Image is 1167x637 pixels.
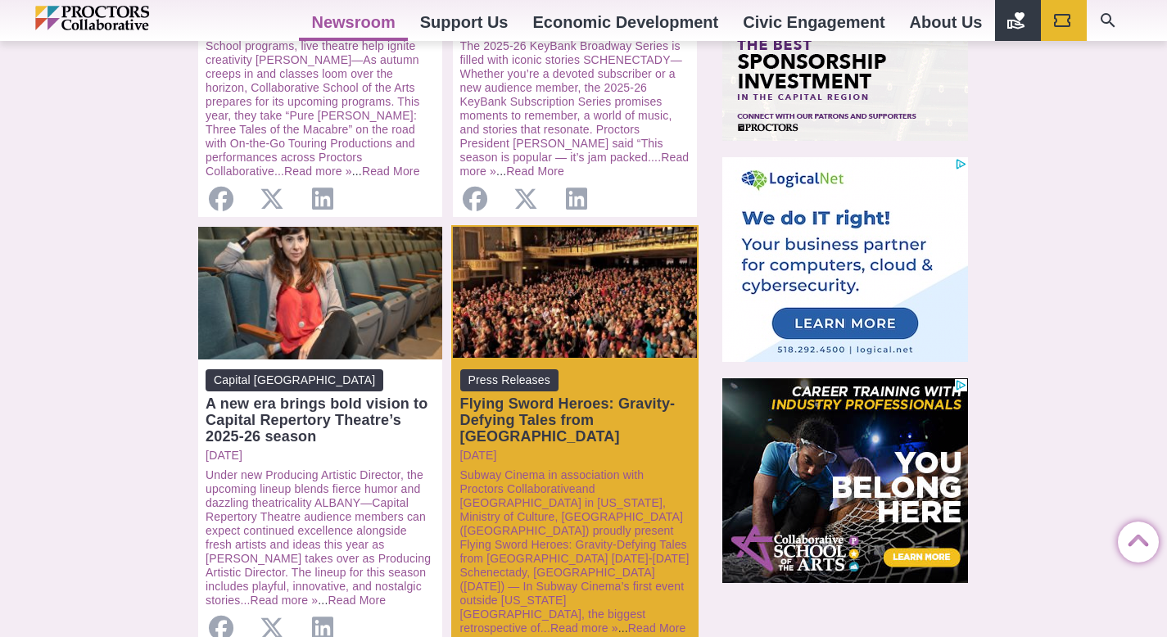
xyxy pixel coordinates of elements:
a: [DATE] [460,449,690,463]
a: Read More [362,165,420,178]
a: Read more » [550,621,618,635]
a: Read more » [251,594,319,607]
a: Read more » [460,151,690,178]
a: School programs, live theatre help ignite creativity [PERSON_NAME]—As autumn creeps in and classe... [206,39,419,178]
p: ... [206,468,435,608]
a: [DATE] [206,449,435,463]
a: Capital [GEOGRAPHIC_DATA] A new era brings bold vision to Capital Repertory Theatre’s 2025-26 season [206,369,435,445]
span: Press Releases [460,369,559,391]
div: A new era brings bold vision to Capital Repertory Theatre’s 2025-26 season [206,395,435,445]
div: Flying Sword Heroes: Gravity-Defying Tales from [GEOGRAPHIC_DATA] [460,395,690,445]
a: Back to Top [1118,522,1151,555]
a: Subway Cinema in association with Proctors Collaborativeand [GEOGRAPHIC_DATA] in [US_STATE], Mini... [460,468,690,635]
a: The 2025-26 KeyBank Broadway Series is filled with iconic stories SCHENECTADY—Whether you’re a de... [460,39,682,164]
p: ... [460,468,690,635]
iframe: Advertisement [722,157,968,362]
p: ... [460,39,690,178]
a: Read More [328,594,386,607]
p: ... [206,39,435,178]
a: Press Releases Flying Sword Heroes: Gravity-Defying Tales from [GEOGRAPHIC_DATA] [460,369,690,445]
a: Read More [628,621,686,635]
img: Proctors logo [35,6,219,30]
a: Read more » [284,165,352,178]
span: Capital [GEOGRAPHIC_DATA] [206,369,383,391]
iframe: Advertisement [722,378,968,583]
a: Read More [506,165,564,178]
a: Under new Producing Artistic Director, the upcoming lineup blends fierce humor and dazzling theat... [206,468,431,607]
